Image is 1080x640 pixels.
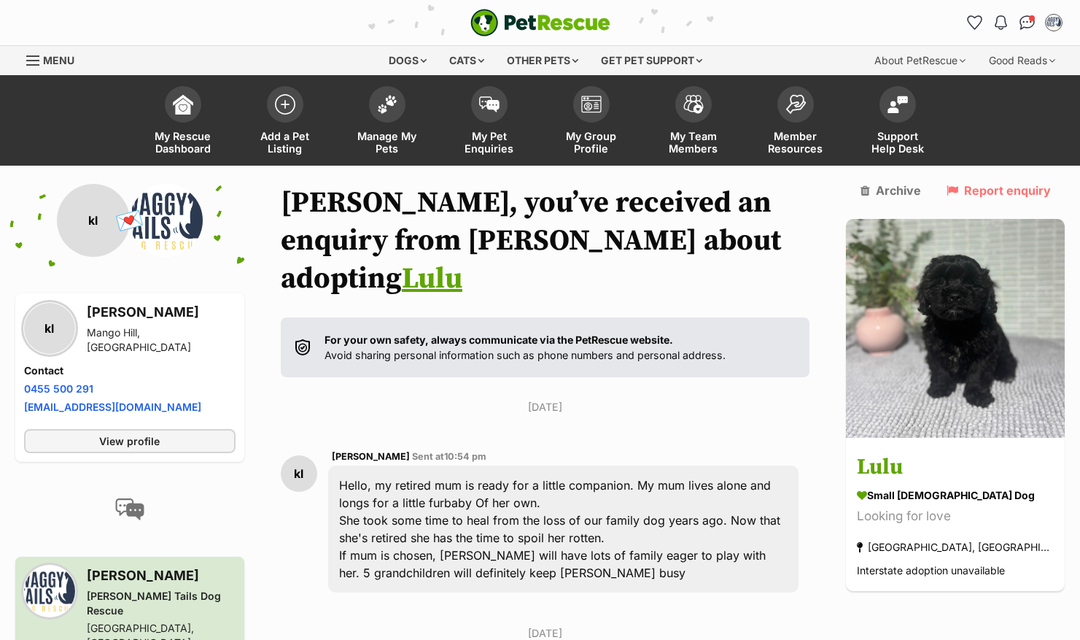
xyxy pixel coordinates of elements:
a: My Pet Enquiries [438,79,540,166]
a: Report enquiry [947,184,1051,197]
h4: Contact [24,363,236,378]
img: member-resources-icon-8e73f808a243e03378d46382f2149f9095a855e16c252ad45f914b54edf8863c.svg [785,94,806,114]
div: About PetRescue [864,46,976,75]
div: Get pet support [591,46,712,75]
span: 💌 [113,205,146,236]
a: Manage My Pets [336,79,438,166]
div: Mango Hill, [GEOGRAPHIC_DATA] [87,325,236,355]
a: My Team Members [642,79,745,166]
a: Support Help Desk [847,79,949,166]
p: [DATE] [281,399,810,415]
div: kl [24,303,75,354]
span: View profile [99,433,160,449]
span: Manage My Pets [354,130,420,155]
img: help-desk-icon-fdf02630f3aa405de69fd3d07c3f3aa587a6932b1a1747fa1d2bba05be0121f9.svg [887,96,908,113]
span: Support Help Desk [865,130,931,155]
strong: For your own safety, always communicate via the PetRescue website. [325,334,673,346]
a: Menu [26,46,85,72]
img: logo-e224e6f780fb5917bec1dbf3a21bbac754714ae5b6737aabdf751b685950b380.svg [470,9,610,36]
img: dashboard-icon-eb2f2d2d3e046f16d808141f083e7271f6b2e854fb5c12c21221c1fb7104beca.svg [173,94,193,115]
img: notifications-46538b983faf8c2785f20acdc204bb7945ddae34d4c08c2a6579f10ce5e182be.svg [995,15,1006,30]
a: Favourites [963,11,987,34]
a: Archive [860,184,921,197]
span: Interstate adoption unavailable [857,565,1005,577]
div: Cats [439,46,494,75]
button: Notifications [990,11,1013,34]
span: My Team Members [661,130,726,155]
h3: [PERSON_NAME] [87,566,236,586]
a: Member Resources [745,79,847,166]
h3: Lulu [857,452,1054,485]
div: kl [281,455,317,492]
img: Lulu [846,219,1065,438]
img: Waggy Tails Dog Rescue profile pic [24,566,75,617]
a: My Rescue Dashboard [132,79,234,166]
a: [EMAIL_ADDRESS][DOMAIN_NAME] [24,401,201,413]
div: kl [57,184,130,257]
span: [PERSON_NAME] [332,451,410,462]
img: add-pet-listing-icon-0afa8454b4691262ce3f59096e99ab1cd57d4a30225e0717b998d2c9b9846f56.svg [275,94,295,115]
a: Conversations [1016,11,1039,34]
a: View profile [24,429,236,453]
div: Looking for love [857,507,1054,527]
img: conversation-icon-4a6f8262b818ee0b60e3300018af0b2d0b884aa5de6e9bcb8d3d4eeb1a70a7c4.svg [115,498,144,520]
a: PetRescue [470,9,610,36]
p: Avoid sharing personal information such as phone numbers and personal address. [325,332,726,363]
h1: [PERSON_NAME], you’ve received an enquiry from [PERSON_NAME] about adopting [281,184,810,298]
div: Other pets [497,46,588,75]
img: Ruth Christodoulou profile pic [1046,15,1061,30]
span: Sent at [412,451,486,462]
img: Waggy Tails Dog Rescue profile pic [130,184,203,257]
button: My account [1042,11,1065,34]
span: 10:54 pm [444,451,486,462]
img: pet-enquiries-icon-7e3ad2cf08bfb03b45e93fb7055b45f3efa6380592205ae92323e6603595dc1f.svg [479,96,500,112]
img: chat-41dd97257d64d25036548639549fe6c8038ab92f7586957e7f3b1b290dea8141.svg [1019,15,1035,30]
img: team-members-icon-5396bd8760b3fe7c0b43da4ab00e1e3bb1a5d9ba89233759b79545d2d3fc5d0d.svg [683,95,704,114]
div: small [DEMOGRAPHIC_DATA] Dog [857,488,1054,504]
span: My Group Profile [559,130,624,155]
span: My Rescue Dashboard [150,130,216,155]
div: Dogs [378,46,437,75]
img: group-profile-icon-3fa3cf56718a62981997c0bc7e787c4b2cf8bcc04b72c1350f741eb67cf2f40e.svg [581,96,602,113]
a: My Group Profile [540,79,642,166]
div: Good Reads [979,46,1065,75]
span: Member Resources [763,130,828,155]
div: [GEOGRAPHIC_DATA], [GEOGRAPHIC_DATA] [857,538,1054,558]
a: 0455 500 291 [24,382,93,395]
span: My Pet Enquiries [457,130,522,155]
span: Menu [43,54,74,66]
a: Lulu [402,261,462,297]
ul: Account quick links [963,11,1065,34]
a: Lulu small [DEMOGRAPHIC_DATA] Dog Looking for love [GEOGRAPHIC_DATA], [GEOGRAPHIC_DATA] Interstat... [846,441,1065,592]
h3: [PERSON_NAME] [87,302,236,323]
div: Hello, my retired mum is ready for a little companion. My mum lives alone and longs for a little ... [328,466,799,593]
span: Add a Pet Listing [252,130,318,155]
div: [PERSON_NAME] Tails Dog Rescue [87,589,236,618]
a: Add a Pet Listing [234,79,336,166]
img: manage-my-pets-icon-02211641906a0b7f246fdf0571729dbe1e7629f14944591b6c1af311fb30b64b.svg [377,95,397,114]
